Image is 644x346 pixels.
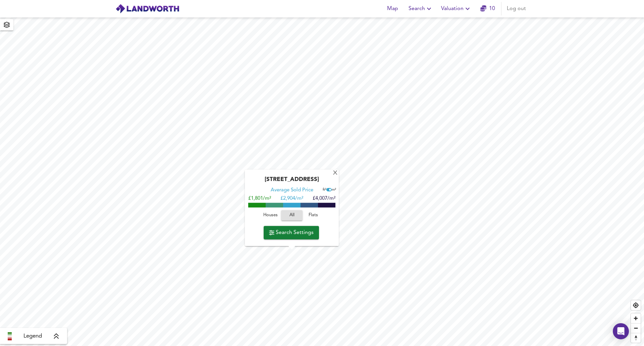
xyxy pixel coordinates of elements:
[280,196,303,201] span: £ 2,904/m²
[631,300,641,310] button: Find my location
[441,4,472,13] span: Valuation
[303,210,324,220] button: Flats
[332,170,338,177] div: X
[269,228,314,237] span: Search Settings
[313,196,335,201] span: £4,007/m²
[507,4,526,13] span: Log out
[23,332,42,340] span: Legend
[271,187,313,194] div: Average Sold Price
[406,2,436,15] button: Search
[409,4,433,13] span: Search
[631,313,641,323] button: Zoom in
[264,226,319,239] button: Search Settings
[304,211,322,219] span: Flats
[613,323,629,339] div: Open Intercom Messenger
[261,211,279,219] span: Houses
[284,211,299,219] span: All
[248,176,335,187] div: [STREET_ADDRESS]
[477,2,498,15] button: 10
[631,333,641,343] button: Reset bearing to north
[384,4,400,13] span: Map
[631,323,641,333] button: Zoom out
[323,188,326,192] span: ft²
[115,4,179,14] img: logo
[260,210,281,220] button: Houses
[480,4,495,13] a: 10
[332,188,336,192] span: m²
[382,2,403,15] button: Map
[504,2,529,15] button: Log out
[281,210,303,220] button: All
[248,196,271,201] span: £1,801/m²
[438,2,474,15] button: Valuation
